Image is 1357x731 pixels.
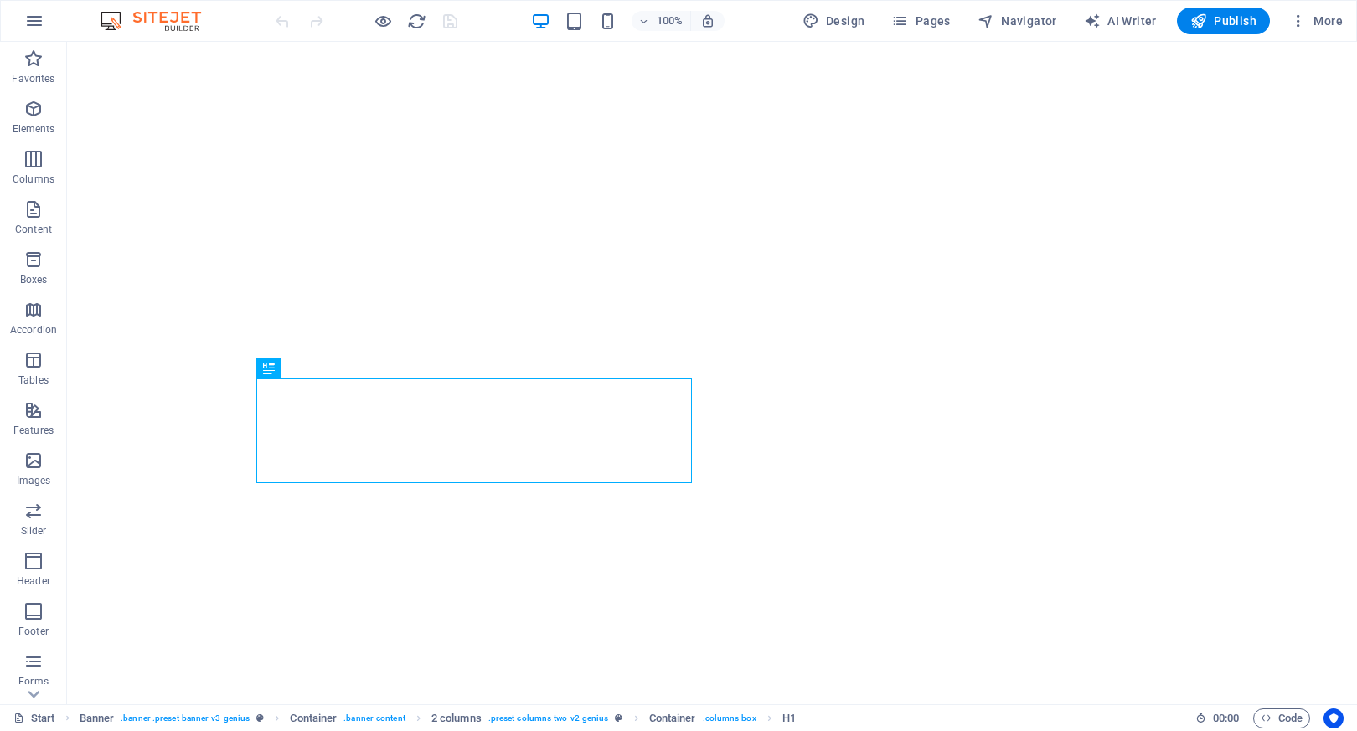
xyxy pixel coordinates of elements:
[373,11,393,31] button: Click here to leave preview mode and continue editing
[17,574,50,588] p: Header
[700,13,715,28] i: On resize automatically adjust zoom level to fit chosen device.
[657,11,684,31] h6: 100%
[13,424,54,437] p: Features
[1195,708,1240,728] h6: Session time
[1213,708,1239,728] span: 00 00
[343,708,405,728] span: . banner-content
[1253,708,1310,728] button: Code
[615,713,622,723] i: This element is a customizable preset
[15,223,52,236] p: Content
[782,708,796,728] span: Click to select. Double-click to edit
[1084,13,1157,29] span: AI Writer
[18,373,49,387] p: Tables
[80,708,115,728] span: Click to select. Double-click to edit
[431,708,482,728] span: Click to select. Double-click to edit
[632,11,691,31] button: 100%
[121,708,250,728] span: . banner .preset-banner-v3-genius
[13,708,55,728] a: Click to cancel selection. Double-click to open Pages
[703,708,756,728] span: . columns-box
[80,708,796,728] nav: breadcrumb
[290,708,337,728] span: Click to select. Double-click to edit
[13,172,54,186] p: Columns
[407,12,426,31] i: Reload page
[406,11,426,31] button: reload
[885,8,957,34] button: Pages
[12,72,54,85] p: Favorites
[1177,8,1270,34] button: Publish
[18,675,49,688] p: Forms
[971,8,1064,34] button: Navigator
[1225,712,1227,724] span: :
[1323,708,1344,728] button: Usercentrics
[13,122,55,136] p: Elements
[1261,708,1303,728] span: Code
[18,625,49,638] p: Footer
[978,13,1057,29] span: Navigator
[488,708,609,728] span: . preset-columns-two-v2-genius
[1283,8,1349,34] button: More
[10,323,57,337] p: Accordion
[17,474,51,487] p: Images
[1190,13,1256,29] span: Publish
[891,13,950,29] span: Pages
[796,8,872,34] button: Design
[802,13,865,29] span: Design
[1290,13,1343,29] span: More
[796,8,872,34] div: Design (Ctrl+Alt+Y)
[1077,8,1164,34] button: AI Writer
[96,11,222,31] img: Editor Logo
[256,713,264,723] i: This element is a customizable preset
[21,524,47,538] p: Slider
[649,708,696,728] span: Click to select. Double-click to edit
[20,273,48,286] p: Boxes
